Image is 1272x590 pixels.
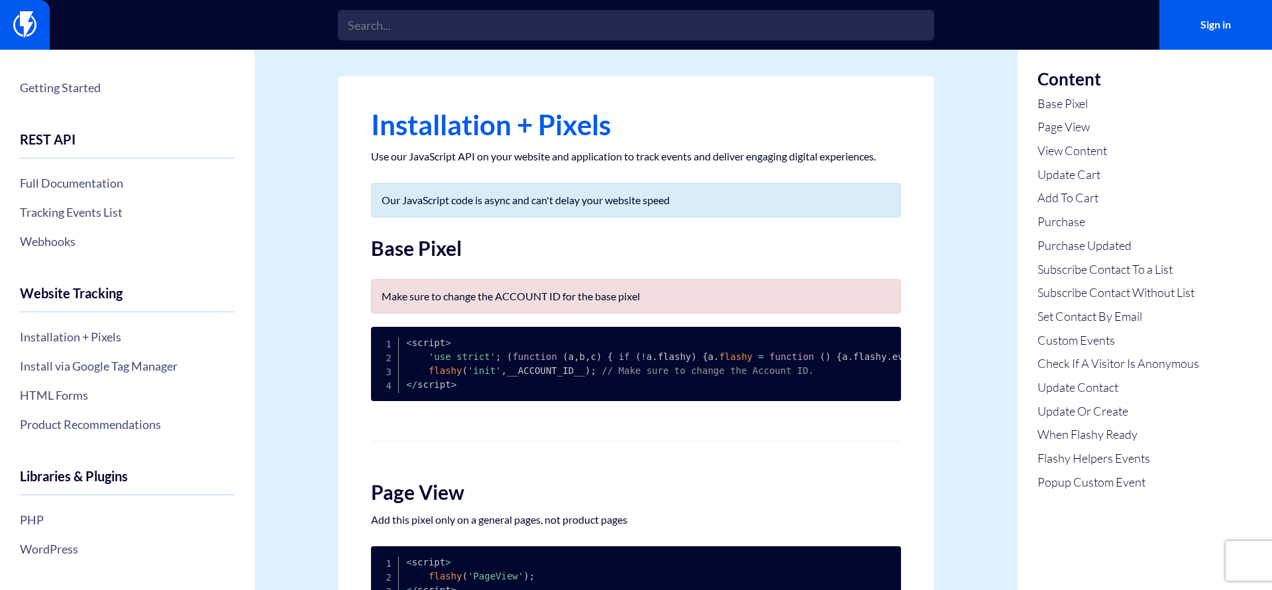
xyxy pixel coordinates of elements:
a: Custom Events [1037,332,1199,349]
span: function [769,351,814,362]
a: Set Contact By Email [1037,308,1199,325]
span: flashy [719,351,753,362]
span: function [512,351,556,362]
a: Flashy Helpers Events [1037,450,1199,467]
a: When Flashy Ready [1037,426,1199,443]
span: 'init' [468,365,502,376]
span: ! [641,351,646,362]
a: Full Documentation [20,172,235,194]
span: ; [496,351,501,362]
a: View Content [1037,143,1199,160]
a: Getting Started [20,76,235,99]
a: Subscribe Contact To a List [1037,261,1199,278]
span: . [652,351,657,362]
span: > [445,557,450,567]
span: 'PageView' [468,571,523,581]
p: Add this pixel only on a general pages, not product pages [371,513,901,526]
span: < [406,337,411,348]
a: HTML Forms [20,384,235,406]
a: Popup Custom Event [1037,474,1199,491]
a: Subscribe Contact Without List [1037,284,1199,302]
span: // Make sure to change the Account ID. [602,365,814,376]
span: ; [529,571,535,581]
span: ( [462,365,467,376]
span: ) [825,351,831,362]
span: flashy [429,365,462,376]
span: . [886,351,892,362]
a: PHP [20,508,235,531]
span: 'use strict' [429,351,496,362]
span: ) [596,351,602,362]
a: Add To Cart [1037,190,1199,207]
span: if [619,351,630,362]
span: { [608,351,613,362]
span: ) [691,351,696,362]
span: < [406,557,411,567]
p: Our JavaScript code is async and can't delay your website speed [382,194,890,207]
a: Tracking Events List [20,201,235,223]
span: ( [507,351,512,362]
span: , [502,365,507,376]
span: , [585,351,590,362]
span: ( [820,351,825,362]
a: WordPress [20,538,235,560]
span: ) [585,365,590,376]
a: Install via Google Tag Manager [20,355,235,377]
h1: Installation + Pixels [371,109,901,140]
span: > [451,379,456,390]
span: , [574,351,579,362]
span: flashy [429,571,462,581]
a: Webhooks [20,230,235,253]
span: / [412,379,417,390]
a: Purchase Updated [1037,237,1199,255]
span: ) [523,571,529,581]
span: . [714,351,719,362]
h2: Base Pixel [371,237,901,259]
span: a b c [568,351,596,362]
p: Make sure to change the ACCOUNT ID for the base pixel [382,290,890,303]
span: ; [590,365,596,376]
span: ( [635,351,641,362]
span: < [406,379,411,390]
h2: Page View [371,481,901,503]
a: Product Recommendations [20,413,235,436]
span: > [445,337,450,348]
span: { [702,351,708,362]
a: Installation + Pixels [20,325,235,348]
span: ( [562,351,568,362]
a: Base Pixel [1037,95,1199,113]
a: Page View [1037,119,1199,136]
span: ( [462,571,467,581]
a: Check If A Visitor Is Anonymous [1037,355,1199,373]
h4: Website Tracking [20,286,235,312]
a: Update Or Create [1037,403,1199,420]
span: = [758,351,763,362]
a: Update Contact [1037,379,1199,396]
h4: REST API [20,132,235,158]
h3: Content [1037,70,1199,89]
span: { [837,351,842,362]
span: . [847,351,853,362]
p: Use our JavaScript API on your website and application to track events and deliver engaging digit... [371,150,901,163]
a: Purchase [1037,213,1199,231]
a: Update Cart [1037,166,1199,184]
h4: Libraries & Plugins [20,469,235,495]
input: Search... [338,10,934,40]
